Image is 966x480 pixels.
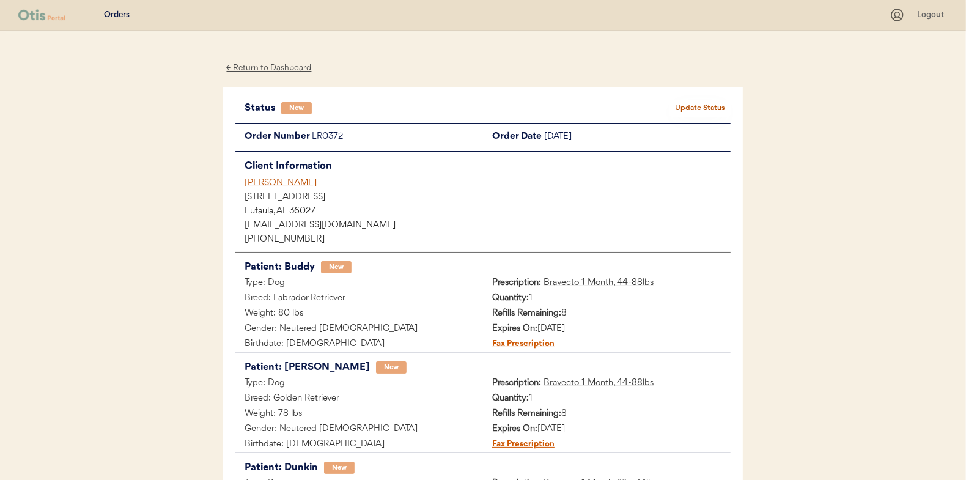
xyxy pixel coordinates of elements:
[235,276,483,291] div: Type: Dog
[245,459,318,476] div: Patient: Dunkin
[492,309,561,318] strong: Refills Remaining:
[235,422,483,437] div: Gender: Neutered [DEMOGRAPHIC_DATA]
[245,177,731,190] div: [PERSON_NAME]
[483,322,731,337] div: [DATE]
[492,294,529,303] strong: Quantity:
[245,235,731,244] div: [PHONE_NUMBER]
[483,337,555,352] div: Fax Prescription
[235,337,483,352] div: Birthdate: [DEMOGRAPHIC_DATA]
[235,407,483,422] div: Weight: 78 lbs
[245,158,731,175] div: Client Information
[235,322,483,337] div: Gender: Neutered [DEMOGRAPHIC_DATA]
[483,391,731,407] div: 1
[492,324,537,333] strong: Expires On:
[917,9,948,21] div: Logout
[245,359,370,376] div: Patient: [PERSON_NAME]
[245,193,731,202] div: [STREET_ADDRESS]
[483,407,731,422] div: 8
[483,437,555,452] div: Fax Prescription
[223,61,315,75] div: ← Return to Dashboard
[235,130,312,145] div: Order Number
[492,278,541,287] strong: Prescription:
[483,306,731,322] div: 8
[104,9,130,21] div: Orders
[245,221,731,230] div: [EMAIL_ADDRESS][DOMAIN_NAME]
[235,437,483,452] div: Birthdate: [DEMOGRAPHIC_DATA]
[544,378,654,388] u: Bravecto 1 Month, 44-88lbs
[235,291,483,306] div: Breed: Labrador Retriever
[492,378,541,388] strong: Prescription:
[492,394,529,403] strong: Quantity:
[492,409,561,418] strong: Refills Remaining:
[245,207,731,216] div: Eufaula, AL 36027
[544,130,731,145] div: [DATE]
[483,422,731,437] div: [DATE]
[312,130,483,145] div: LR0372
[245,259,315,276] div: Patient: Buddy
[235,391,483,407] div: Breed: Golden Retriever
[235,376,483,391] div: Type: Dog
[492,424,537,434] strong: Expires On:
[235,306,483,322] div: Weight: 80 lbs
[669,100,731,117] button: Update Status
[483,130,544,145] div: Order Date
[544,278,654,287] u: Bravecto 1 Month, 44-88lbs
[245,100,281,117] div: Status
[483,291,731,306] div: 1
